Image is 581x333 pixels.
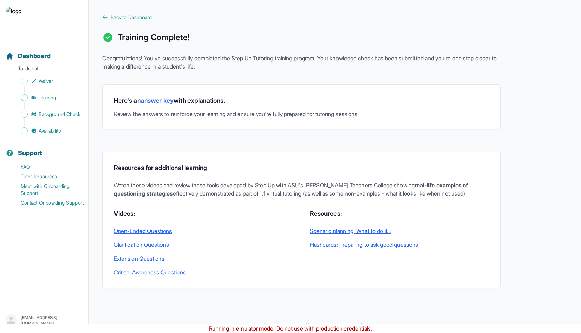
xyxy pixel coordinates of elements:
[6,198,88,208] a: Contact Onboarding Support
[6,7,21,29] img: logo
[368,322,410,329] span: Step Up Tutoring
[39,78,53,84] span: Waiver
[310,241,489,249] a: Flashcards: Preparing to ask good questions
[39,111,80,118] span: Background Check
[114,227,293,235] a: Open-Ended Questions
[102,54,501,71] p: Congratulations! You've successfully completed the Step Up Tutoring training program. Your knowle...
[6,51,51,61] a: Dashboard
[6,109,88,119] a: Background Check
[114,268,293,277] a: Critical Awareness Questions
[141,97,174,104] a: answer key
[102,14,501,21] a: Back to Dashboard
[6,93,88,102] a: Training
[3,65,85,75] p: To-do list
[114,110,489,118] p: Review the answers to reinforce your learning and ensure you're fully prepared for tutoring sessi...
[3,137,85,161] button: Support
[310,227,489,235] a: Scenario planning: What to do if...
[114,181,489,198] p: Watch these videos and review these tools developed by Step Up with ASU's [PERSON_NAME] Teachers ...
[114,96,489,106] h2: Here's an with explanations.
[6,76,88,86] a: Waiver
[114,163,489,173] h2: Resources for additional learning
[114,209,293,218] h3: Videos:
[114,241,293,249] a: Clarification Questions
[6,162,88,172] a: FAQ
[6,126,88,136] a: Availability
[39,127,61,134] span: Availability
[251,322,362,329] span: ASU [PERSON_NAME][GEOGRAPHIC_DATA]
[6,314,83,327] button: [EMAIL_ADDRESS][DOMAIN_NAME]
[21,315,83,326] p: [EMAIL_ADDRESS][DOMAIN_NAME]
[6,181,88,198] a: Meet with Onboarding Support
[18,148,43,158] span: Support
[118,32,190,43] h1: Training Complete!
[39,94,56,101] span: Training
[114,254,293,263] a: Extension Questions
[3,40,85,64] button: Dashboard
[18,51,51,61] span: Dashboard
[111,14,152,21] span: Back to Dashboard
[310,209,489,218] h3: Resources:
[102,322,501,330] p: Partnership between:
[6,172,88,181] a: Tutor Resources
